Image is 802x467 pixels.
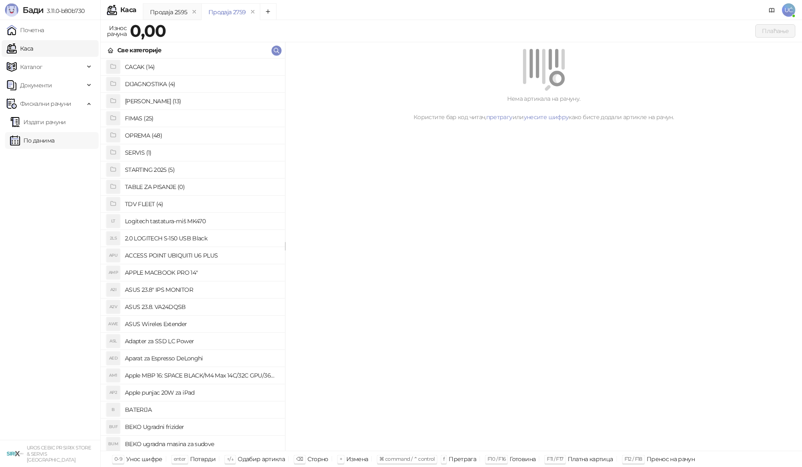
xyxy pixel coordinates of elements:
button: Add tab [260,3,277,20]
div: Потврди [190,454,216,464]
h4: BEKO Ugradni frizider [125,420,278,434]
span: ⌘ command / ⌃ control [379,456,435,462]
div: LT [107,214,120,228]
a: По данима [10,132,54,149]
div: Одабир артикла [238,454,285,464]
strong: 0,00 [130,20,166,41]
h4: ASUS 23.8" IPS MONITOR [125,283,278,296]
a: Документација [765,3,779,17]
button: remove [189,8,200,15]
div: Продаја 2759 [208,8,246,17]
div: Све категорије [117,46,161,55]
h4: CACAK (14) [125,60,278,74]
span: ⌫ [296,456,303,462]
span: Фискални рачуни [20,95,71,112]
h4: TDV FLEET (4) [125,197,278,211]
img: Logo [5,3,18,17]
div: BUF [107,420,120,434]
span: f [443,456,444,462]
div: Измена [346,454,368,464]
span: F12 / F18 [624,456,642,462]
h4: SERVIS (1) [125,146,278,159]
span: + [340,456,342,462]
h4: [PERSON_NAME] (13) [125,94,278,108]
div: APU [107,249,120,262]
span: UĆ [782,3,795,17]
h4: ASUS Wireles Extender [125,317,278,331]
h4: 2.0 LOGITECH S-150 USB Black [125,232,278,245]
span: enter [174,456,186,462]
small: UROS CEBIC PR SIRIX STORE & SERVIS [GEOGRAPHIC_DATA] [27,445,91,463]
div: Нема артикала на рачуну. Користите бар код читач, или како бисте додали артикле на рачун. [295,94,792,122]
div: Продаја 2595 [150,8,187,17]
div: B [107,403,120,416]
h4: Apple MBP 16: SPACE BLACK/M4 Max 14C/32C GPU/36GB/1T-ZEE [125,369,278,382]
h4: STARTING 2025 (5) [125,163,278,176]
h4: APPLE MACBOOK PRO 14" [125,266,278,279]
h4: ASUS 23.8. VA24DQSB [125,300,278,314]
span: F10 / F16 [487,456,505,462]
h4: OPREMA (48) [125,129,278,142]
span: 0-9 [114,456,122,462]
a: Каса [7,40,33,57]
img: 64x64-companyLogo-cb9a1907-c9b0-4601-bb5e-5084e694c383.png [7,445,23,462]
h4: Logitech tastatura-miš MK470 [125,214,278,228]
span: 3.11.0-b80b730 [43,7,84,15]
h4: BEKO ugradna masina za sudove [125,437,278,451]
div: grid [101,59,285,451]
h4: ACCESS POINT UBIQUITI U6 PLUS [125,249,278,262]
a: претрагу [486,113,513,121]
div: BUM [107,437,120,451]
span: ↑/↓ [227,456,233,462]
a: Почетна [7,22,44,38]
div: 2LS [107,232,120,245]
h4: Aparat za Espresso DeLonghi [125,352,278,365]
button: remove [247,8,258,15]
div: Платна картица [568,454,613,464]
h4: Adapter za SSD LC Power [125,334,278,348]
div: AMP [107,266,120,279]
div: AP2 [107,386,120,399]
div: Унос шифре [126,454,162,464]
span: Бади [23,5,43,15]
div: Износ рачуна [105,23,128,39]
div: AM1 [107,369,120,382]
div: A2V [107,300,120,314]
button: Плаћање [755,24,795,38]
div: ASL [107,334,120,348]
div: Претрага [449,454,476,464]
div: Пренос на рачун [647,454,695,464]
a: Издати рачуни [10,114,66,130]
span: Документи [20,77,52,94]
div: Сторно [307,454,328,464]
a: унесите шифру [524,113,569,121]
div: AED [107,352,120,365]
div: A2I [107,283,120,296]
h4: DIJAGNOSTIKA (4) [125,77,278,91]
div: Готовина [510,454,536,464]
div: Каса [120,7,136,13]
h4: FIMAS (25) [125,112,278,125]
span: F11 / F17 [547,456,563,462]
h4: TABLE ZA PISANJE (0) [125,180,278,194]
h4: Apple punjac 20W za iPad [125,386,278,399]
h4: BATERIJA [125,403,278,416]
div: AWE [107,317,120,331]
span: Каталог [20,59,43,75]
